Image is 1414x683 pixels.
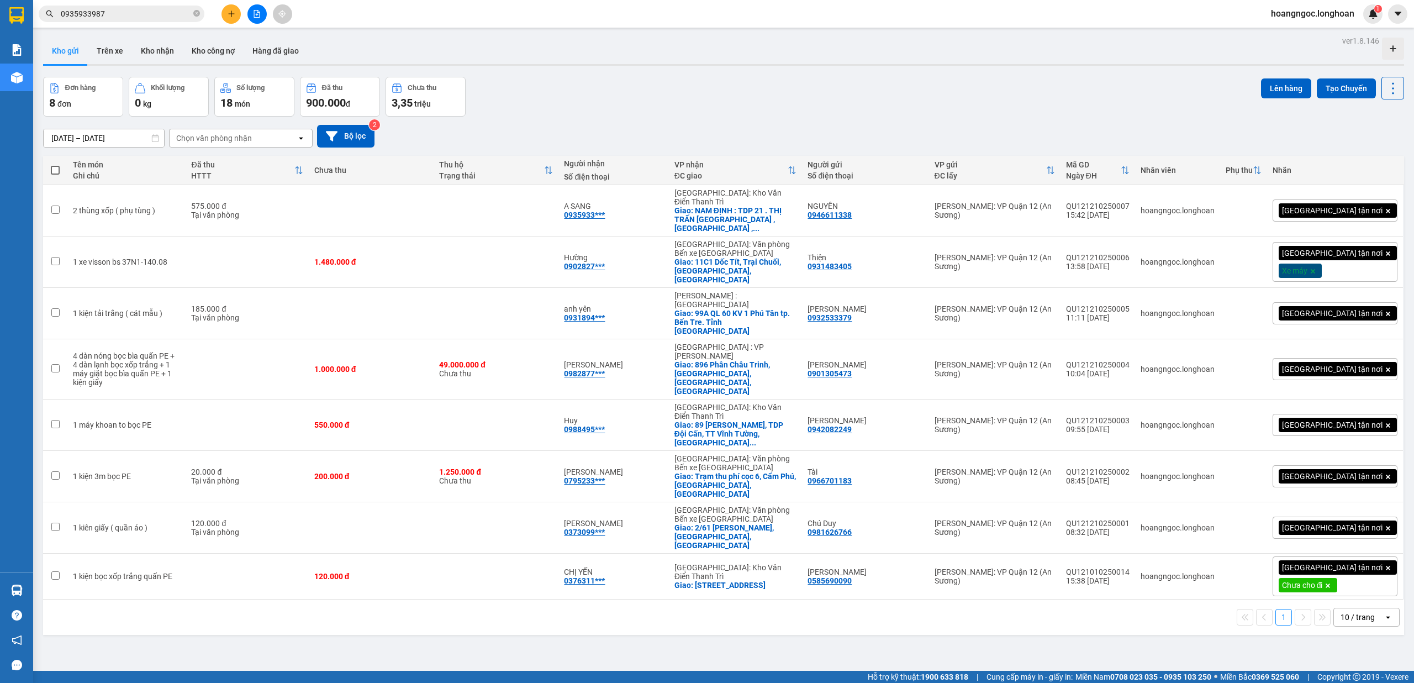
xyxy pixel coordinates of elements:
div: Tạo kho hàng mới [1382,38,1404,60]
strong: CSKH: [30,38,59,47]
div: 575.000 đ [191,202,303,211]
span: món [235,99,250,108]
div: 0932533379 [808,313,852,322]
div: Phụ thu [1226,166,1253,175]
span: [GEOGRAPHIC_DATA] tận nơi [1282,471,1383,481]
span: 8 [49,96,55,109]
div: [GEOGRAPHIC_DATA] : VP [PERSON_NAME] [674,343,797,360]
div: Thiện [808,253,923,262]
div: Tiger Nguyễn [808,416,923,425]
span: Ngày in phiếu: 15:42 ngày [74,22,227,34]
span: plus [228,10,235,18]
div: [PERSON_NAME]: VP Quận 12 (An Sương) [935,304,1055,322]
div: 1.250.000 đ [439,467,553,476]
div: 2 thùng xốp ( phụ tùng ) [73,206,180,215]
span: aim [278,10,286,18]
div: [PERSON_NAME]: VP Quận 12 (An Sương) [935,360,1055,378]
div: 550.000 đ [314,421,428,429]
span: triệu [414,99,431,108]
span: CÔNG TY TNHH CHUYỂN PHÁT NHANH BẢO AN [87,38,220,57]
div: [GEOGRAPHIC_DATA]: Văn phòng Bến xe [GEOGRAPHIC_DATA] [674,454,797,472]
div: 49.000.000 đ [439,360,553,369]
span: Mã đơn: QU121210250007 [4,67,167,82]
span: message [12,660,22,670]
button: Kho gửi [43,38,88,64]
div: anh dũng [808,360,923,369]
div: Huy [564,416,663,425]
div: 120.000 đ [314,572,428,581]
div: [GEOGRAPHIC_DATA]: Văn phòng Bến xe [GEOGRAPHIC_DATA] [674,240,797,258]
div: Tên món [73,160,180,169]
sup: 1 [1374,5,1382,13]
div: Thu hộ [439,160,544,169]
span: 18 [220,96,233,109]
div: QU121210250005 [1066,304,1130,313]
div: hoangngoc.longhoan [1141,421,1215,429]
div: Đơn hàng [65,84,96,92]
button: Khối lượng0kg [129,77,209,117]
img: logo-vxr [9,7,24,24]
span: ... [750,438,756,447]
div: 10 / trang [1341,612,1375,623]
th: Toggle SortBy [669,156,803,185]
div: QU121210250006 [1066,253,1130,262]
div: Hường [564,253,663,262]
svg: open [1384,613,1392,622]
div: Khối lượng [151,84,184,92]
div: 4 dàn nóng bọc bìa quấn PE + 4 dàn lạnh bọc xốp trắng + 1 máy giặt bọc bìa quấn PE + 1 kiện giấy [73,351,180,387]
div: Nhãn [1273,166,1397,175]
div: 0931483405 [808,262,852,271]
div: [GEOGRAPHIC_DATA]: Văn phòng Bến xe [GEOGRAPHIC_DATA] [674,506,797,523]
span: đơn [57,99,71,108]
span: [GEOGRAPHIC_DATA] tận nơi [1282,563,1383,572]
div: hoangngoc.longhoan [1141,258,1215,266]
div: Chưa thu [408,84,436,92]
div: Tài [808,467,923,476]
div: 0942082249 [808,425,852,434]
span: copyright [1353,673,1360,681]
div: QU121210250004 [1066,360,1130,369]
span: hoangngoc.longhoan [1262,7,1363,20]
div: 11:11 [DATE] [1066,313,1130,322]
div: Ghi chú [73,171,180,180]
div: NGUYÊN [808,202,923,211]
span: kg [143,99,151,108]
div: 0981626766 [808,528,852,537]
div: [PERSON_NAME]: VP Quận 12 (An Sương) [935,416,1055,434]
span: question-circle [12,610,22,621]
span: Chưa cho đi [1282,580,1323,590]
span: [PHONE_NUMBER] [4,38,84,57]
button: Lên hàng [1261,78,1311,98]
span: [GEOGRAPHIC_DATA] tận nơi [1282,420,1383,430]
span: Hỗ trợ kỹ thuật: [868,671,968,683]
div: Minh Hiếu [564,467,663,476]
div: Đỗ Trọng Vinh [564,519,663,528]
div: Giao: Trạm thu phí cọc 6, Cẩm Phú, Cẩm Phả, Quảng Ninh [674,472,797,498]
button: Đã thu900.000đ [300,77,380,117]
div: Tại văn phòng [191,211,303,219]
div: Chú Duy [808,519,923,528]
div: Phạm Hoàng Lộc [564,360,663,369]
div: 1 máy khoan to bọc PE [73,421,180,429]
div: ver 1.8.146 [1342,35,1379,47]
button: Chưa thu3,35 triệu [386,77,466,117]
div: hoangngoc.longhoan [1141,309,1215,318]
button: Số lượng18món [214,77,294,117]
div: 0901305473 [808,369,852,378]
div: QU121010250014 [1066,568,1130,576]
div: Đã thu [191,160,294,169]
strong: 1900 633 818 [921,673,968,681]
div: Số lượng [236,84,265,92]
div: 08:45 [DATE] [1066,476,1130,485]
div: Giao: 896 Phân Châu Trinh, An Sơn, Tam Kỳ, Quảng Nam [674,360,797,396]
div: [GEOGRAPHIC_DATA]: Kho Văn Điển Thanh Trì [674,563,797,581]
div: Người gửi [808,160,923,169]
svg: open [297,134,305,143]
div: Giao: 2/61 Lý Thường Kiệt, Hồng Bàng, Hải Phòng [674,523,797,550]
span: Xe máy [1282,266,1307,276]
button: plus [221,4,241,24]
th: Toggle SortBy [1220,156,1267,185]
div: 185.000 đ [191,304,303,313]
sup: 2 [369,119,380,130]
button: Đơn hàng8đơn [43,77,123,117]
